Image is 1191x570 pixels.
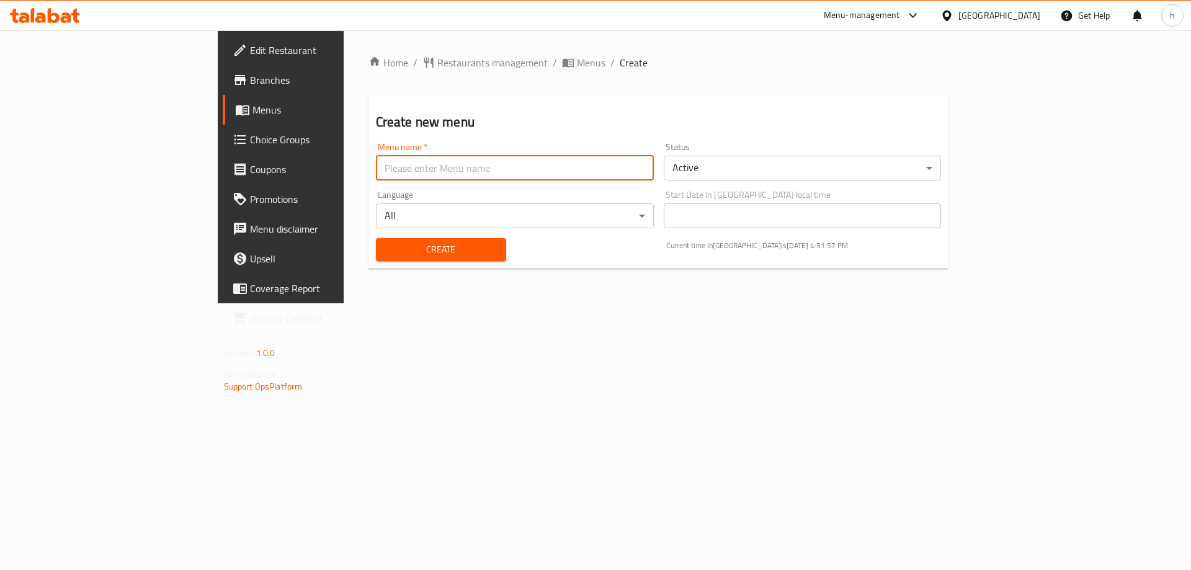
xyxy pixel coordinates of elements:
a: Choice Groups [223,125,417,154]
a: Coverage Report [223,274,417,303]
a: Coupons [223,154,417,184]
span: Upsell [250,251,407,266]
span: Get support on: [224,366,281,382]
span: 1.0.0 [256,345,275,361]
span: Create [386,242,496,257]
div: All [376,203,654,228]
a: Upsell [223,244,417,274]
a: Restaurants management [422,55,548,70]
span: Choice Groups [250,132,407,147]
span: Version: [224,345,254,361]
span: Coupons [250,162,407,177]
a: Promotions [223,184,417,214]
span: Edit Restaurant [250,43,407,58]
span: Grocery Checklist [250,311,407,326]
input: Please enter Menu name [376,156,654,180]
a: Menu disclaimer [223,214,417,244]
span: Create [620,55,648,70]
span: Menu disclaimer [250,221,407,236]
a: Menus [562,55,605,70]
nav: breadcrumb [368,55,949,70]
a: Support.OpsPlatform [224,378,303,394]
span: Menus [252,102,407,117]
li: / [610,55,615,70]
div: Active [664,156,942,180]
div: [GEOGRAPHIC_DATA] [958,9,1040,22]
span: Promotions [250,192,407,207]
div: Menu-management [824,8,900,23]
a: Grocery Checklist [223,303,417,333]
span: Coverage Report [250,281,407,296]
a: Menus [223,95,417,125]
li: / [553,55,557,70]
a: Edit Restaurant [223,35,417,65]
span: Restaurants management [437,55,548,70]
a: Branches [223,65,417,95]
span: Menus [577,55,605,70]
span: Branches [250,73,407,87]
h2: Create new menu [376,113,942,131]
p: Current time in [GEOGRAPHIC_DATA] is [DATE] 4:51:57 PM [666,240,942,251]
span: h [1170,9,1175,22]
button: Create [376,238,506,261]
